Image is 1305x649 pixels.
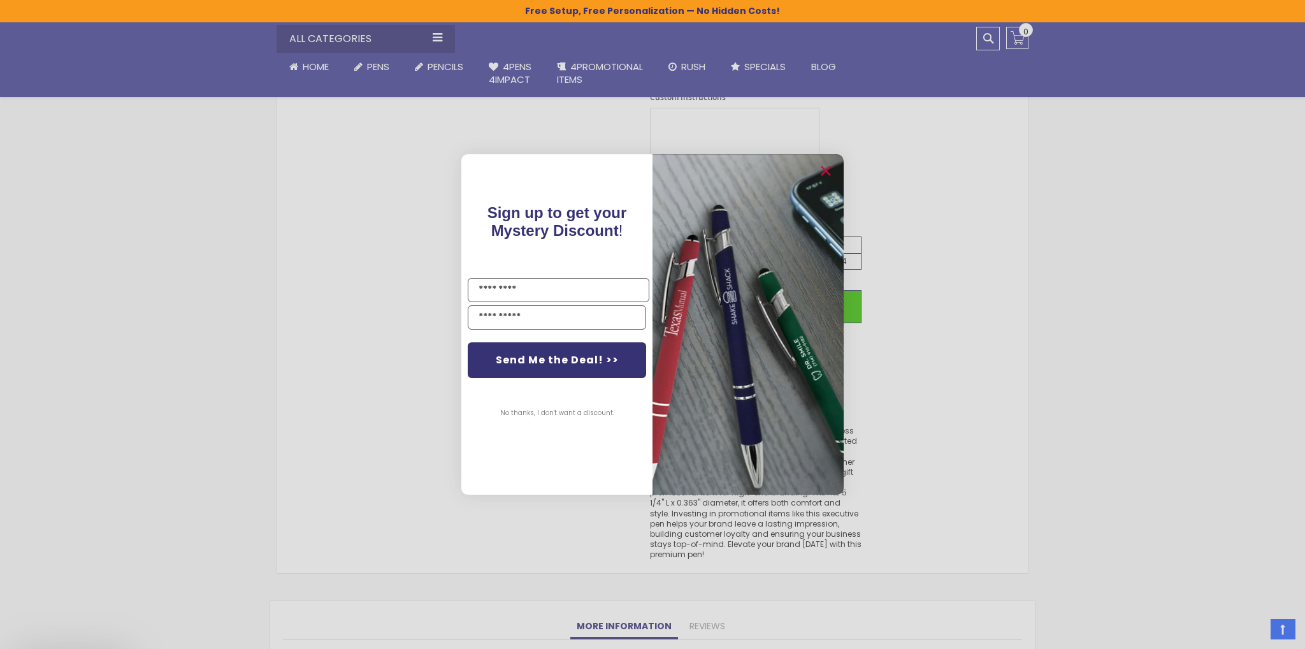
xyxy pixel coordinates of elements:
[494,397,621,429] button: No thanks, I don't want a discount.
[468,342,646,378] button: Send Me the Deal! >>
[487,204,627,239] span: Sign up to get your Mystery Discount
[652,154,844,494] img: pop-up-image
[487,204,627,239] span: !
[816,161,836,181] button: Close dialog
